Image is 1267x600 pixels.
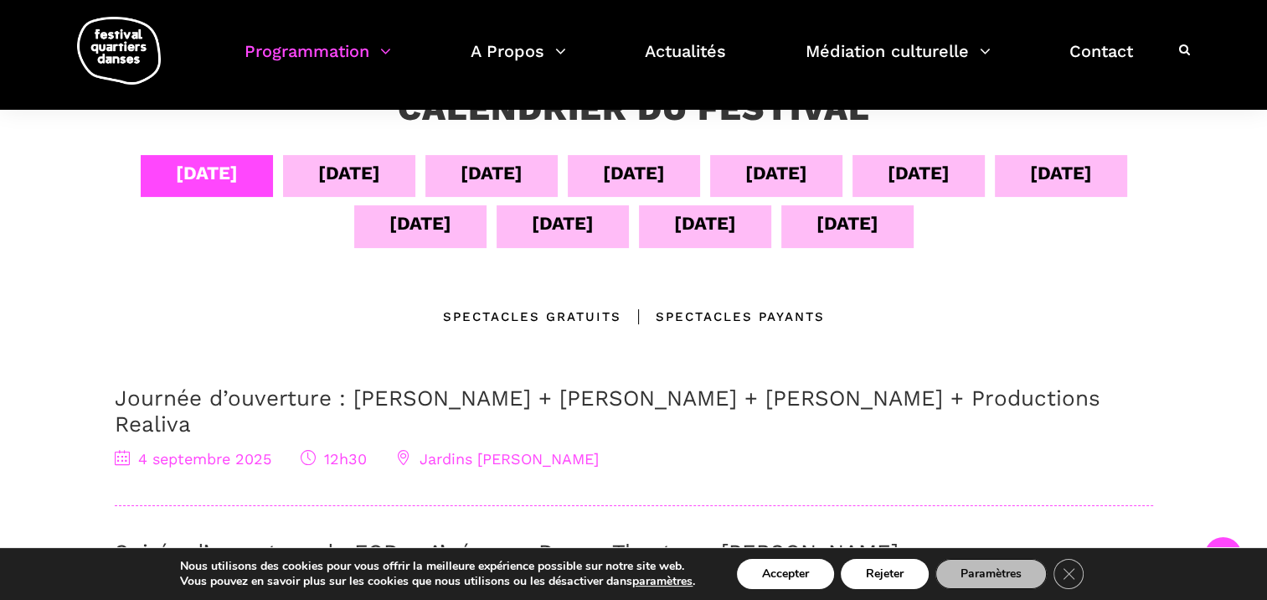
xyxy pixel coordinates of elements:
[1053,559,1084,589] button: Close GDPR Cookie Banner
[737,559,834,589] button: Accepter
[318,158,380,188] div: [DATE]
[1069,37,1133,86] a: Contact
[245,37,391,86] a: Programmation
[816,209,878,238] div: [DATE]
[115,450,271,468] span: 4 septembre 2025
[471,37,566,86] a: A Propos
[396,450,599,468] span: Jardins [PERSON_NAME]
[176,158,238,188] div: [DATE]
[1030,158,1092,188] div: [DATE]
[461,158,523,188] div: [DATE]
[841,559,929,589] button: Rejeter
[806,37,991,86] a: Médiation culturelle
[180,559,695,574] p: Nous utilisons des cookies pour vous offrir la meilleure expérience possible sur notre site web.
[301,450,367,468] span: 12h30
[674,209,736,238] div: [DATE]
[77,17,161,85] img: logo-fqd-med
[443,307,621,327] div: Spectacles gratuits
[621,307,825,327] div: Spectacles Payants
[115,540,919,591] a: Soirée d’ouverture du FQD – A’nó:wara Dance Theater + [PERSON_NAME] + [PERSON_NAME]/GBC
[532,209,594,238] div: [DATE]
[632,574,693,589] button: paramètres
[645,37,726,86] a: Actualités
[603,158,665,188] div: [DATE]
[935,559,1047,589] button: Paramètres
[180,574,695,589] p: Vous pouvez en savoir plus sur les cookies que nous utilisons ou les désactiver dans .
[745,158,807,188] div: [DATE]
[115,385,1100,437] a: Journée d’ouverture : [PERSON_NAME] + [PERSON_NAME] + [PERSON_NAME] + Productions Realiva
[888,158,950,188] div: [DATE]
[389,209,451,238] div: [DATE]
